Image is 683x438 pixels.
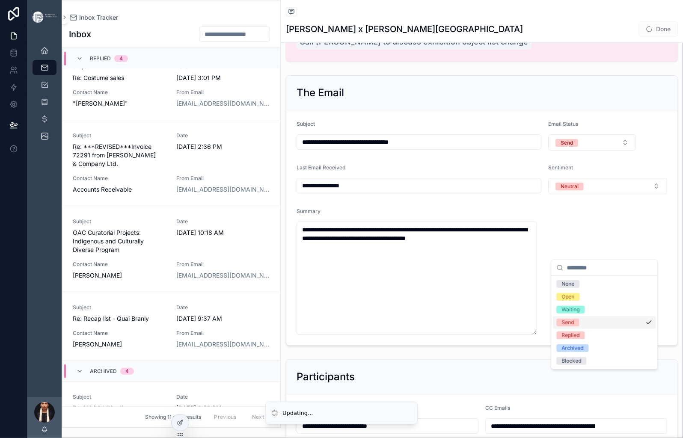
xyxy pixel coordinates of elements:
[177,340,270,349] a: [EMAIL_ADDRESS][DOMAIN_NAME]
[177,89,270,96] span: From Email
[177,218,270,225] span: Date
[177,394,270,400] span: Date
[562,280,575,288] div: None
[297,121,315,127] span: Subject
[125,368,129,375] div: 4
[177,175,270,182] span: From Email
[79,13,118,22] span: Inbox Tracker
[73,185,166,194] span: Accounts Receivable
[561,139,573,147] div: Send
[73,314,166,323] span: Re: Recap list - Quai Branly
[297,164,345,171] span: Last Email Received
[73,89,166,96] span: Contact Name
[27,34,62,160] div: scrollable content
[90,368,117,375] span: Archived
[73,261,166,268] span: Contact Name
[286,23,523,35] h1: [PERSON_NAME] x [PERSON_NAME][GEOGRAPHIC_DATA]
[73,142,166,168] span: Re: ***REVISED***Invoice 72291 from [PERSON_NAME] & Company Ltd.
[73,340,166,349] span: [PERSON_NAME]
[73,271,166,280] span: [PERSON_NAME]
[73,394,166,400] span: Subject
[282,409,313,417] div: Updating...
[485,405,510,411] span: CC Emails
[177,304,270,311] span: Date
[177,74,270,82] span: [DATE] 3:01 PM
[73,304,166,311] span: Subject
[177,271,270,280] a: [EMAIL_ADDRESS][DOMAIN_NAME]
[62,120,280,206] a: SubjectRe: ***REVISED***Invoice 72291 from [PERSON_NAME] & Company Ltd.Date[DATE] 2:36 PMContact ...
[297,208,321,214] span: Summary
[69,28,91,40] h1: Inbox
[177,99,270,108] a: [EMAIL_ADDRESS][DOMAIN_NAME]
[90,55,111,62] span: Replied
[562,357,582,365] div: Blocked
[177,228,270,237] span: [DATE] 10:18 AM
[552,276,658,369] div: Suggestions
[562,319,574,326] div: Send
[177,142,270,151] span: [DATE] 2:36 PM
[177,132,270,139] span: Date
[562,331,580,339] div: Replied
[73,404,166,421] span: Re: NAACA Meeting on Arts Strategy
[33,12,56,22] img: App logo
[548,164,573,171] span: Sentiment
[119,55,123,62] div: 4
[561,183,579,190] div: Neutral
[297,370,355,384] h2: Participants
[562,344,584,352] div: Archived
[177,404,270,412] span: [DATE] 2:56 PM
[177,314,270,323] span: [DATE] 9:37 AM
[548,121,578,127] span: Email Status
[73,99,166,108] span: "[PERSON_NAME]"
[548,178,667,194] button: Select Button
[562,293,575,301] div: Open
[62,206,280,292] a: SubjectOAC Curatorial Projects: Indigenous and Culturally Diverse ProgramDate[DATE] 10:18 AMConta...
[73,175,166,182] span: Contact Name
[73,74,166,82] span: Re: Costume sales
[73,228,166,254] span: OAC Curatorial Projects: Indigenous and Culturally Diverse Program
[69,13,118,22] a: Inbox Tracker
[177,330,270,337] span: From Email
[62,292,280,361] a: SubjectRe: Recap list - Quai BranlyDate[DATE] 9:37 AMContact Name[PERSON_NAME]From Email[EMAIL_AD...
[297,86,344,100] h2: The Email
[73,218,166,225] span: Subject
[548,134,636,151] button: Select Button
[73,330,166,337] span: Contact Name
[62,51,280,120] a: SubjectRe: Costume salesDate[DATE] 3:01 PMContact Name"[PERSON_NAME]"From Email[EMAIL_ADDRESS][DO...
[177,185,270,194] a: [EMAIL_ADDRESS][DOMAIN_NAME]
[73,132,166,139] span: Subject
[177,261,270,268] span: From Email
[562,306,580,314] div: Waiting
[145,414,201,420] span: Showing 11 of 11 results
